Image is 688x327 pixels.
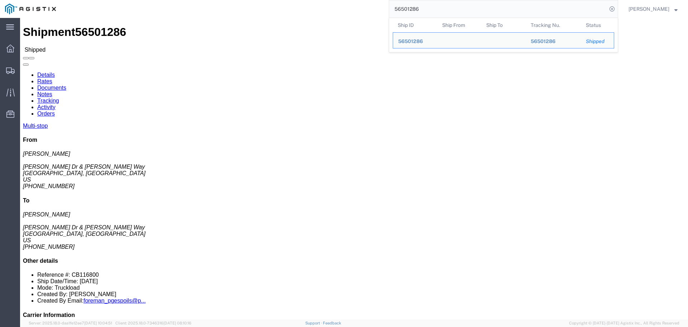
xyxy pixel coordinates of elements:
[393,18,618,52] table: Search Results
[389,0,607,18] input: Search for shipment number, reference number
[323,321,341,325] a: Feedback
[586,38,609,45] div: Shipped
[581,18,614,32] th: Status
[437,18,482,32] th: Ship From
[569,320,679,326] span: Copyright © [DATE]-[DATE] Agistix Inc., All Rights Reserved
[398,38,423,44] span: 56501286
[628,5,678,13] button: [PERSON_NAME]
[20,18,688,319] iframe: FS Legacy Container
[531,38,555,44] span: 56501286
[84,321,112,325] span: [DATE] 10:04:51
[398,38,432,45] div: 56501286
[393,18,437,32] th: Ship ID
[5,4,56,14] img: logo
[115,321,191,325] span: Client: 2025.18.0-7346316
[29,321,112,325] span: Server: 2025.18.0-daa1fe12ee7
[526,18,581,32] th: Tracking Nu.
[629,5,669,13] span: Eli Amezcua
[163,321,191,325] span: [DATE] 08:10:16
[481,18,526,32] th: Ship To
[531,38,576,45] div: 56501286
[305,321,323,325] a: Support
